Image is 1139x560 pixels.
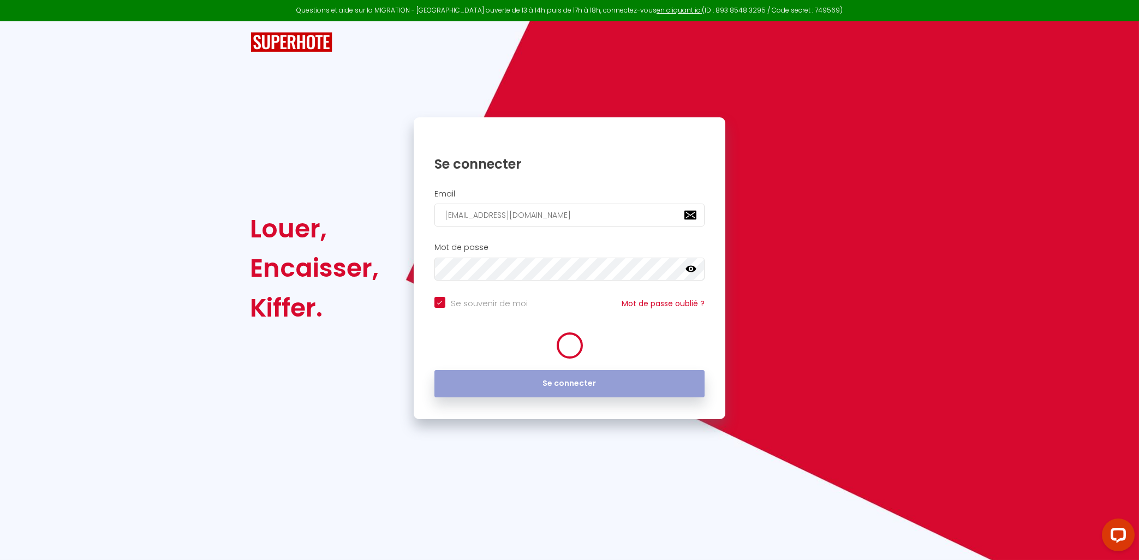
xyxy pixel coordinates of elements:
[251,32,332,52] img: SuperHote logo
[434,370,705,397] button: Se connecter
[434,243,705,252] h2: Mot de passe
[657,5,702,15] a: en cliquant ici
[434,189,705,199] h2: Email
[251,209,379,248] div: Louer,
[251,248,379,288] div: Encaisser,
[251,288,379,327] div: Kiffer.
[1093,514,1139,560] iframe: LiveChat chat widget
[622,298,705,309] a: Mot de passe oublié ?
[434,156,705,172] h1: Se connecter
[434,204,705,227] input: Ton Email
